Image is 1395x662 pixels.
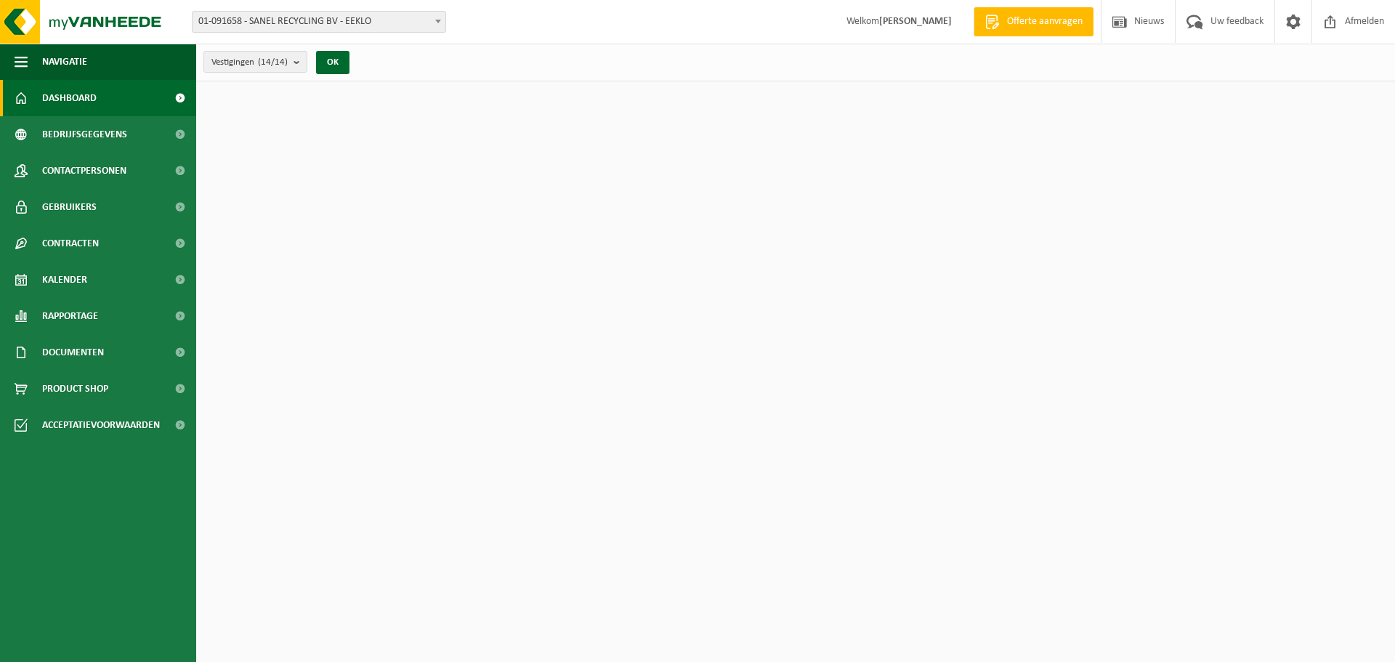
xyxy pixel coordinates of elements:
[211,52,288,73] span: Vestigingen
[203,51,307,73] button: Vestigingen(14/14)
[42,44,87,80] span: Navigatie
[42,407,160,443] span: Acceptatievoorwaarden
[42,262,87,298] span: Kalender
[1003,15,1086,29] span: Offerte aanvragen
[42,116,127,153] span: Bedrijfsgegevens
[974,7,1093,36] a: Offerte aanvragen
[42,298,98,334] span: Rapportage
[42,225,99,262] span: Contracten
[42,334,104,371] span: Documenten
[316,51,349,74] button: OK
[879,16,952,27] strong: [PERSON_NAME]
[42,153,126,189] span: Contactpersonen
[192,11,446,33] span: 01-091658 - SANEL RECYCLING BV - EEKLO
[42,371,108,407] span: Product Shop
[193,12,445,32] span: 01-091658 - SANEL RECYCLING BV - EEKLO
[42,80,97,116] span: Dashboard
[258,57,288,67] count: (14/14)
[42,189,97,225] span: Gebruikers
